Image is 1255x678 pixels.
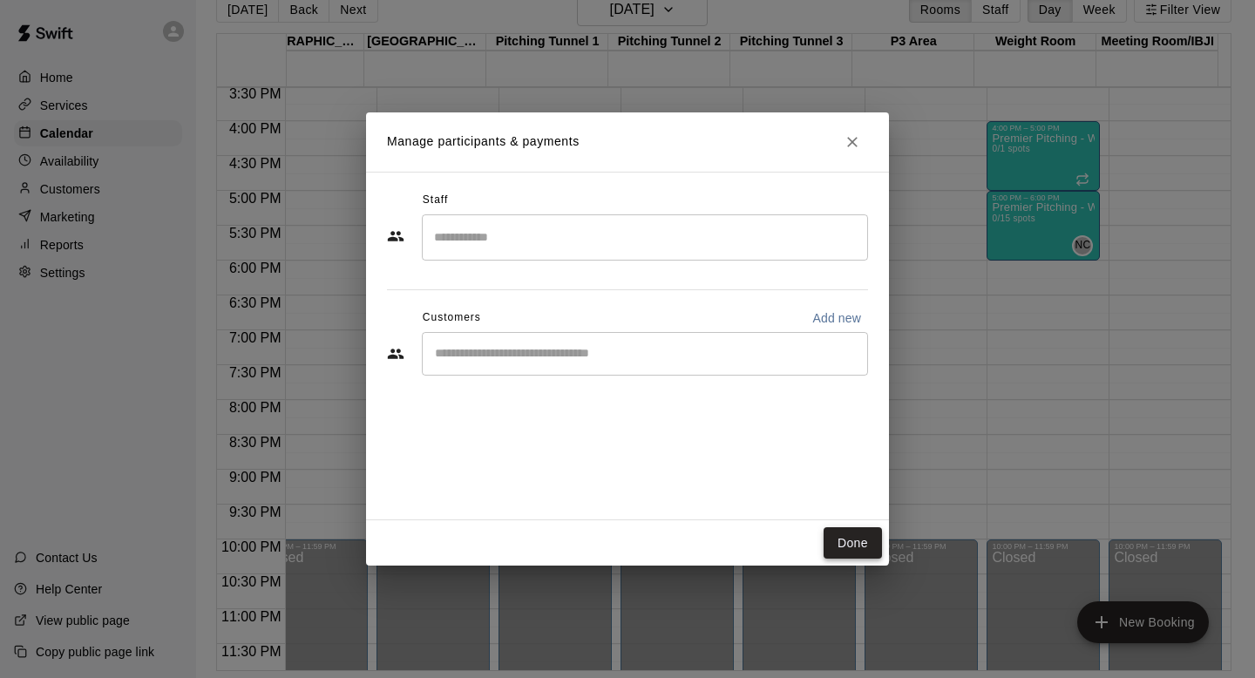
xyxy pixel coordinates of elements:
div: Search staff [422,214,868,261]
div: Start typing to search customers... [422,332,868,376]
button: Done [824,527,882,559]
button: Close [837,126,868,158]
svg: Staff [387,227,404,245]
span: Customers [423,304,481,332]
p: Add new [812,309,861,327]
p: Manage participants & payments [387,132,580,151]
span: Staff [423,186,448,214]
svg: Customers [387,345,404,363]
button: Add new [805,304,868,332]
